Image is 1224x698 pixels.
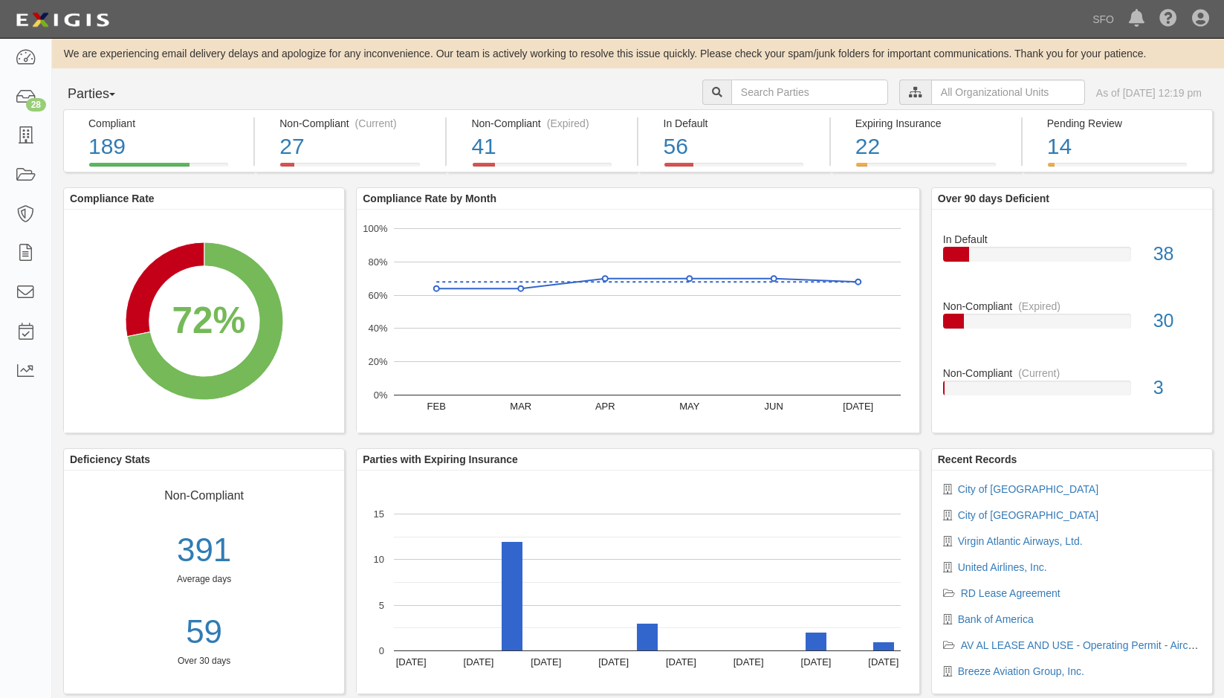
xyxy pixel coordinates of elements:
div: Expiring Insurance [855,116,1010,131]
text: [DATE] [801,656,832,668]
a: Non-Compliant(Current)27 [255,163,445,175]
a: Virgin Atlantic Airways, Ltd. [958,535,1083,547]
div: 14 [1047,131,1201,163]
text: [DATE] [843,401,874,412]
text: [DATE] [869,656,899,668]
text: 15 [374,508,384,520]
b: Recent Records [938,453,1017,465]
a: Breeze Aviation Group, Inc. [958,665,1084,677]
div: Compliant [88,116,242,131]
div: 56 [664,131,818,163]
input: All Organizational Units [931,80,1085,105]
a: Compliant189 [63,163,253,175]
text: [DATE] [464,656,494,668]
div: 38 [1142,241,1212,268]
text: APR [595,401,615,412]
div: Non-Compliant [932,299,1212,314]
svg: A chart. [357,471,919,694]
text: [DATE] [396,656,427,668]
a: RD Lease Agreement [961,587,1061,599]
a: City of [GEOGRAPHIC_DATA] [958,483,1098,495]
text: 5 [379,599,384,610]
a: Bank of America [958,613,1034,625]
div: 28 [26,98,46,112]
div: Pending Review [1047,116,1201,131]
svg: A chart. [64,210,344,433]
div: Average days [64,573,344,586]
text: 40% [369,323,388,334]
div: We are experiencing email delivery delays and apologize for any inconvenience. Our team is active... [52,46,1224,61]
div: Over 30 days [64,655,344,668]
text: 60% [369,289,388,300]
button: Parties [63,80,175,109]
div: In Default [932,221,1212,247]
a: Pending Review14 [1023,163,1213,175]
input: Search Parties [731,80,888,105]
div: Non-Compliant (Expired) [471,116,626,131]
text: 10 [374,554,384,565]
b: Over 90 days Deficient [938,193,1049,204]
a: Expiring Insurance22 [831,163,1021,175]
div: In Default [664,116,818,131]
b: Parties with Expiring Insurance [363,453,518,465]
text: [DATE] [734,656,764,668]
a: In Default56 [638,163,829,175]
svg: A chart. [357,210,919,433]
div: Non-Compliant [75,482,333,505]
div: As of [DATE] 12:19 pm [1096,85,1202,100]
div: 41 [471,131,626,163]
div: Non-Compliant (Current) [279,116,434,131]
text: [DATE] [531,656,562,668]
b: Deficiency Stats [70,453,150,465]
i: Help Center - Complianz [1159,10,1177,28]
b: Compliance Rate [70,193,155,204]
div: Non-Compliant [932,366,1212,381]
a: United Airlines, Inc. [958,561,1047,573]
a: SFO [1085,4,1121,34]
text: 20% [369,356,388,367]
a: In Default38 [943,221,1201,299]
text: JUN [765,401,783,412]
b: Compliance Rate by Month [363,193,496,204]
a: Non-Compliant(Expired)41 [447,163,637,175]
div: (Expired) [547,116,589,131]
a: City of [GEOGRAPHIC_DATA] [958,509,1098,521]
div: 22 [855,131,1010,163]
text: 100% [363,223,389,234]
div: 189 [88,131,242,163]
div: (Expired) [1018,299,1061,314]
div: 72% [172,294,246,346]
div: 391 [64,527,344,574]
text: MAY [679,401,700,412]
text: FEB [427,401,446,412]
a: Non-Compliant(Current)3 [943,366,1201,410]
text: 0% [374,390,388,401]
a: Non-Compliant(Expired)30 [943,299,1201,366]
div: (Current) [1018,366,1060,381]
img: logo-5460c22ac91f19d4615b14bd174203de0afe785f0fc80cf4dbbc73dc1793850b.png [11,7,114,33]
text: [DATE] [598,656,629,668]
text: 0 [379,645,384,656]
text: 80% [369,256,388,268]
div: 27 [279,131,434,163]
text: [DATE] [666,656,696,668]
div: 30 [1142,308,1212,335]
a: 59 [64,609,344,656]
div: (Current) [355,116,397,131]
div: 3 [1142,375,1212,401]
text: MAR [511,401,532,412]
